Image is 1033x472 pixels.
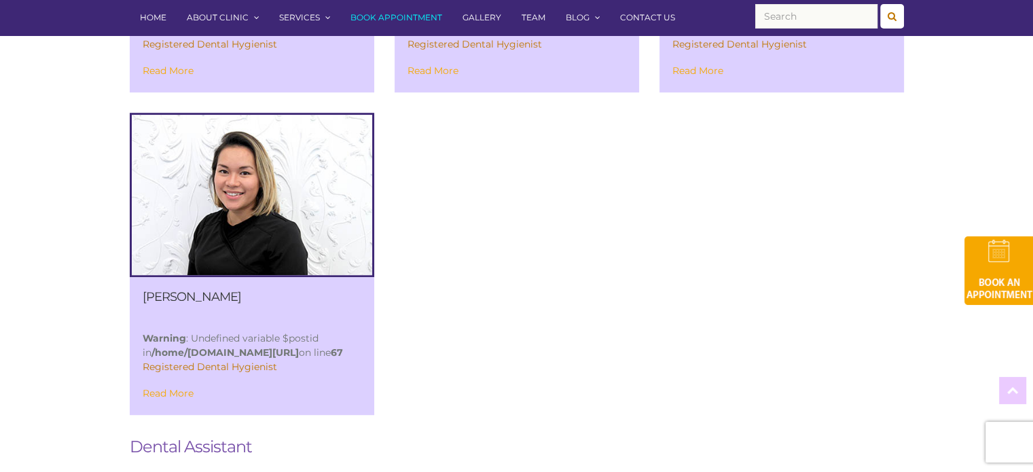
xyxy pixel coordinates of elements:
b: /home/[DOMAIN_NAME][URL] [151,346,299,359]
b: Warning [143,332,186,344]
a: Read More [407,65,458,77]
a: Read More [143,65,194,77]
div: Registered Dental Hygienist [143,360,361,374]
div: Registered Dental Hygienist [407,37,626,52]
input: Search [755,4,877,29]
a: Read More [672,65,723,77]
div: Registered Dental Hygienist [672,37,891,52]
div: : Undefined variable $postid in on line [143,290,361,402]
b: 67 [331,346,343,359]
a: [PERSON_NAME] [143,289,241,304]
div: Registered Dental Hygienist [143,37,361,52]
h2: Dental Assistant [120,435,914,458]
a: Top [999,377,1026,404]
a: Read More [143,387,194,399]
img: book-an-appointment-hod-gld.png [964,236,1033,305]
